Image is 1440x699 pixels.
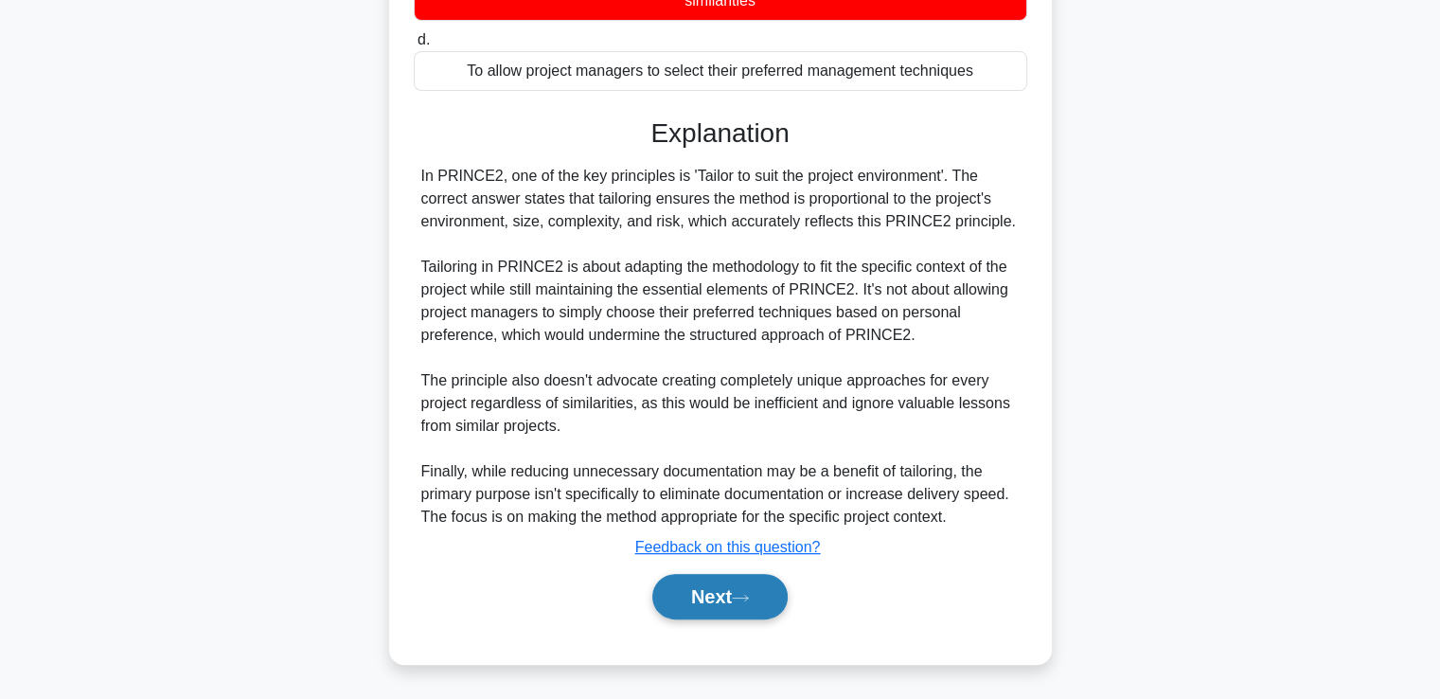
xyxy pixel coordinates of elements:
div: To allow project managers to select their preferred management techniques [414,51,1027,91]
span: d. [418,31,430,47]
a: Feedback on this question? [635,539,821,555]
div: In PRINCE2, one of the key principles is 'Tailor to suit the project environment'. The correct an... [421,165,1020,529]
button: Next [652,574,788,619]
h3: Explanation [425,117,1016,150]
